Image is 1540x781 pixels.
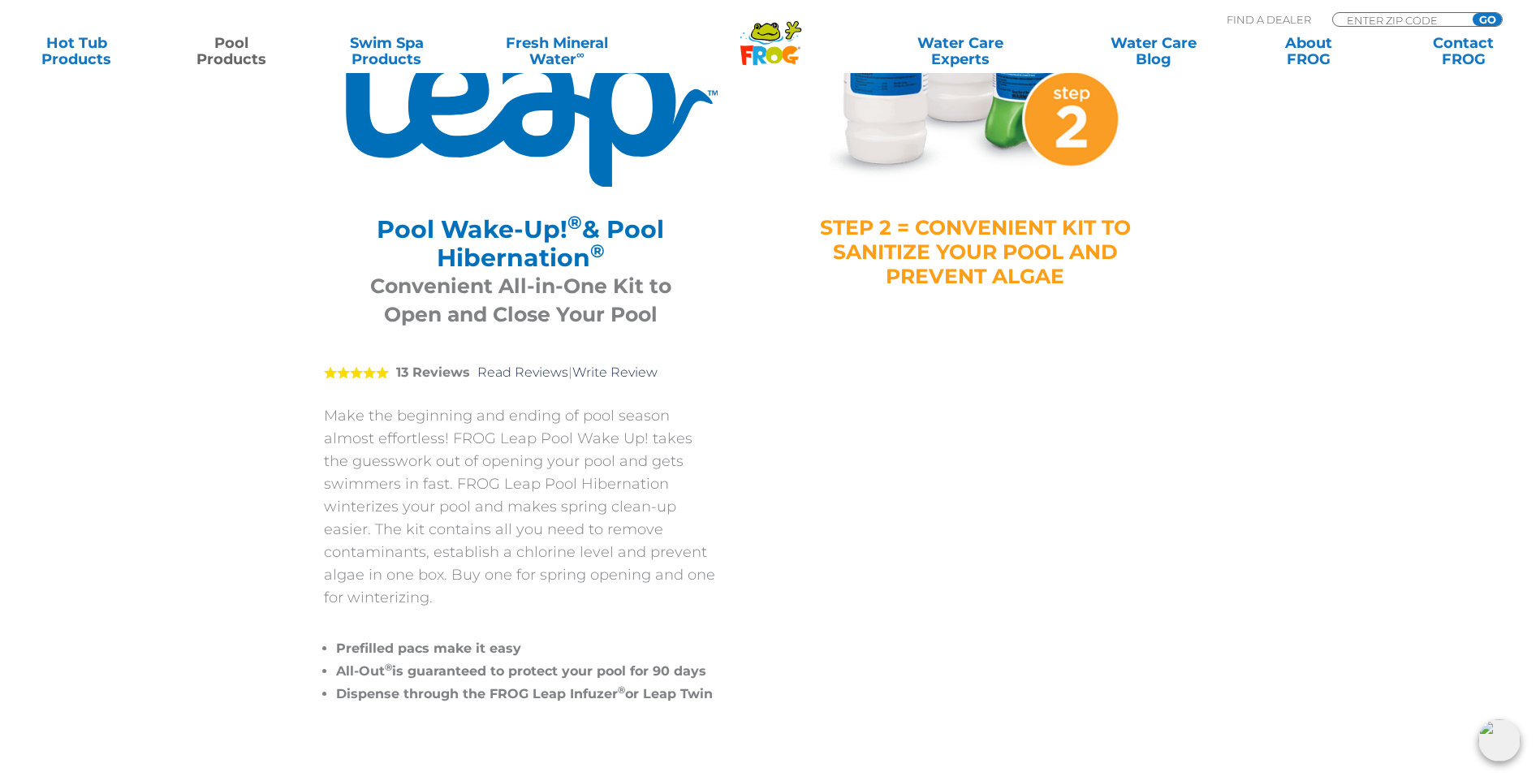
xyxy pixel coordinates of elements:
span: 5 [324,366,389,379]
a: Read Reviews [477,365,568,380]
sup: ® [590,239,605,262]
a: Water CareExperts [863,35,1059,67]
sup: ∞ [576,48,585,61]
a: AboutFROG [1248,35,1369,67]
a: ContactFROG [1403,35,1524,67]
h3: Convenient All-in-One Kit to Open and Close Your Pool [344,272,697,329]
h2: Pool Wake-Up! & Pool Hibernation [344,215,697,272]
a: Write Review [572,365,658,380]
a: Water CareBlog [1093,35,1214,67]
li: All-Out is guaranteed to protect your pool for 90 days [336,660,718,683]
a: PoolProducts [171,35,292,67]
img: openIcon [1478,719,1521,762]
input: Zip Code Form [1345,13,1455,27]
strong: 13 Reviews [396,365,470,380]
p: Find A Dealer [1227,12,1311,27]
sup: ® [567,211,582,234]
li: Dispense through the FROG Leap Infuzer or Leap Twin [336,683,718,705]
a: Swim SpaProducts [326,35,447,67]
a: Fresh MineralWater∞ [481,35,632,67]
h4: STEP 2 = CONVENIENT KIT TO SANITIZE YOUR POOL AND PREVENT ALGAE [819,215,1132,288]
sup: ® [618,684,625,696]
a: Hot TubProducts [16,35,137,67]
sup: ® [385,661,392,673]
input: GO [1473,13,1502,26]
div: | [324,341,718,404]
p: Make the beginning and ending of pool season almost effortless! FROG Leap Pool Wake Up! takes the... [324,404,718,609]
li: Prefilled pacs make it easy [336,637,718,660]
